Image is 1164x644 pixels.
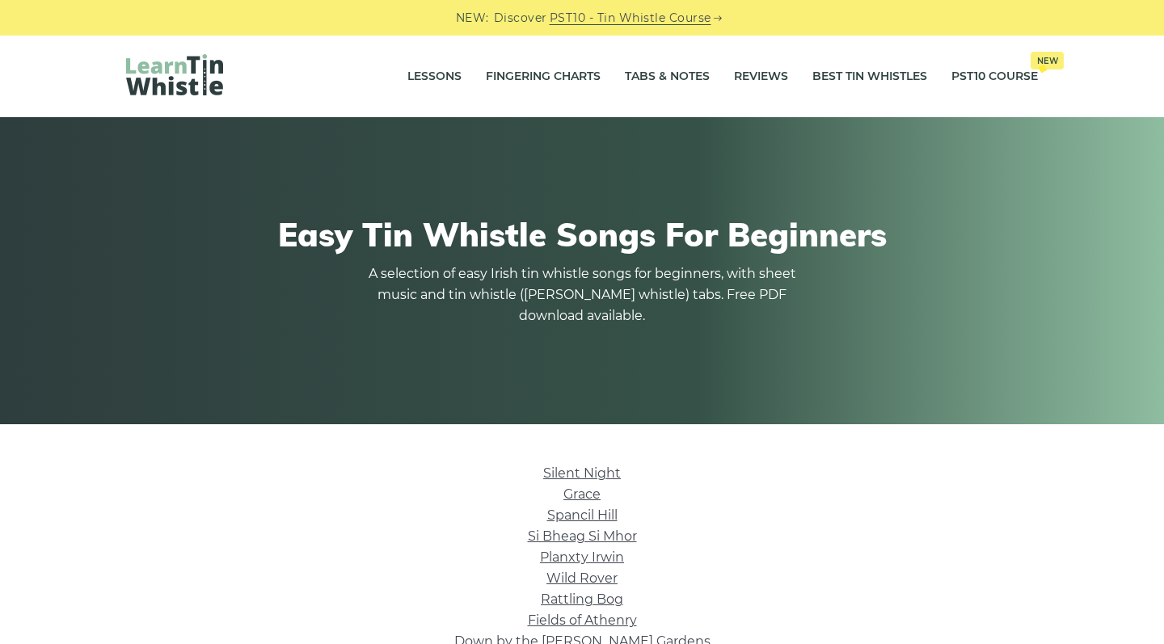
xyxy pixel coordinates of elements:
a: Reviews [734,57,788,97]
a: Planxty Irwin [540,549,624,565]
p: A selection of easy Irish tin whistle songs for beginners, with sheet music and tin whistle ([PER... [364,263,800,326]
a: Fields of Athenry [528,612,637,628]
a: Grace [563,486,601,502]
h1: Easy Tin Whistle Songs For Beginners [126,215,1038,254]
img: LearnTinWhistle.com [126,54,223,95]
a: PST10 CourseNew [951,57,1038,97]
a: Tabs & Notes [625,57,710,97]
a: Wild Rover [546,570,618,586]
a: Silent Night [543,465,621,481]
a: Si­ Bheag Si­ Mhor [528,528,637,544]
a: Rattling Bog [541,591,623,607]
a: Best Tin Whistles [812,57,927,97]
a: Fingering Charts [486,57,601,97]
a: Lessons [407,57,462,97]
span: New [1031,52,1064,69]
a: Spancil Hill [547,507,618,523]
